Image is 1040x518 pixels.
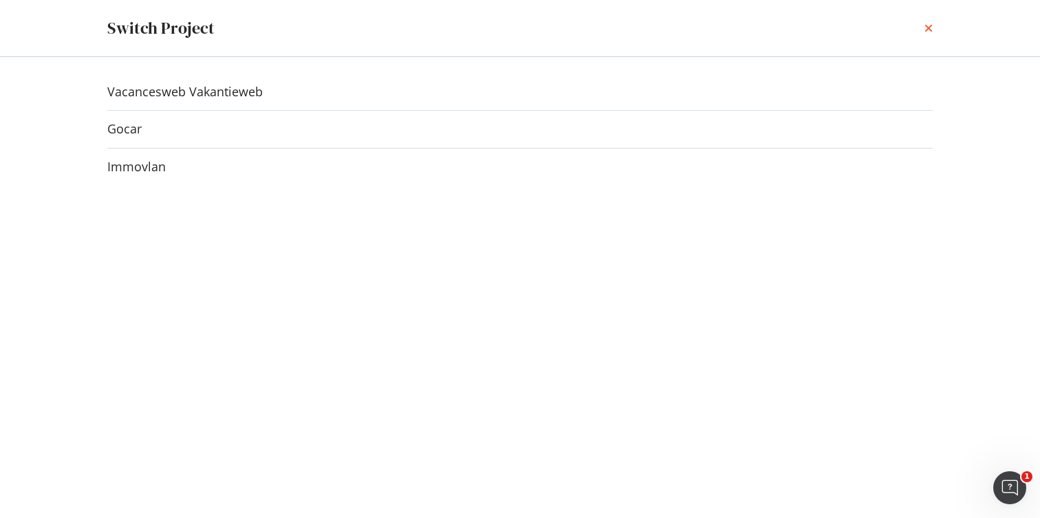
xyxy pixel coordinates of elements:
[107,160,166,174] a: Immovlan
[924,17,933,40] div: times
[107,85,263,99] a: Vacancesweb Vakantieweb
[107,17,215,40] div: Switch Project
[1021,471,1032,482] span: 1
[993,471,1026,504] iframe: Intercom live chat
[107,122,142,136] a: Gocar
